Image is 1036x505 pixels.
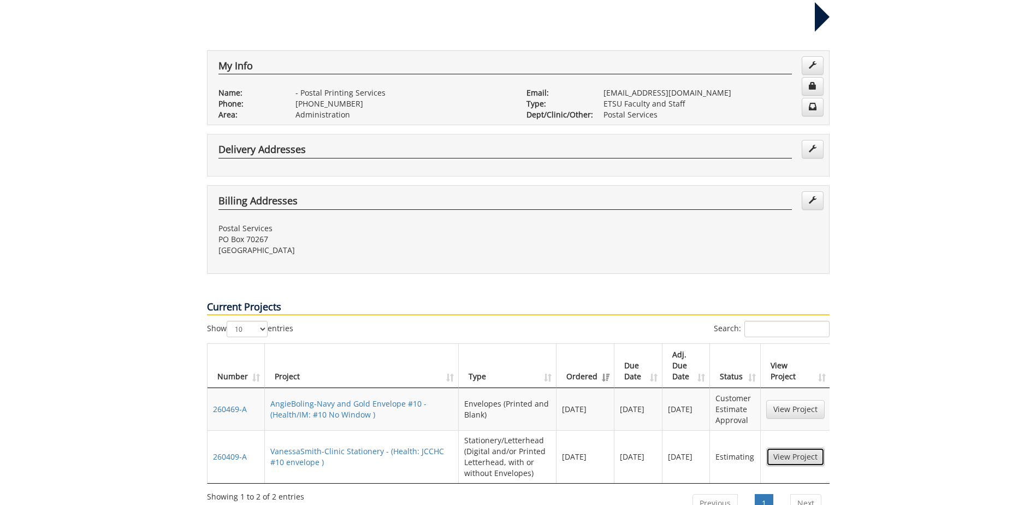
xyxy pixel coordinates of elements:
[714,321,830,337] label: Search:
[207,300,830,315] p: Current Projects
[213,404,247,414] a: 260469-A
[218,196,792,210] h4: Billing Addresses
[662,344,711,388] th: Adj. Due Date: activate to sort column ascending
[295,98,510,109] p: [PHONE_NUMBER]
[802,56,824,75] a: Edit Info
[207,321,293,337] label: Show entries
[557,344,614,388] th: Ordered: activate to sort column ascending
[557,430,614,483] td: [DATE]
[295,109,510,120] p: Administration
[526,98,587,109] p: Type:
[802,140,824,158] a: Edit Addresses
[218,98,279,109] p: Phone:
[744,321,830,337] input: Search:
[213,451,247,462] a: 260409-A
[603,109,818,120] p: Postal Services
[270,446,444,467] a: VanessaSmith-Clinic Stationery - (Health: JCCHC #10 envelope )
[614,430,662,483] td: [DATE]
[614,388,662,430] td: [DATE]
[662,388,711,430] td: [DATE]
[218,245,510,256] p: [GEOGRAPHIC_DATA]
[270,398,427,420] a: AngieBoling-Navy and Gold Envelope #10 - (Health/IM: #10 No Window )
[761,344,830,388] th: View Project: activate to sort column ascending
[218,109,279,120] p: Area:
[218,223,510,234] p: Postal Services
[614,344,662,388] th: Due Date: activate to sort column ascending
[218,144,792,158] h4: Delivery Addresses
[603,98,818,109] p: ETSU Faculty and Staff
[710,430,760,483] td: Estimating
[710,344,760,388] th: Status: activate to sort column ascending
[526,109,587,120] p: Dept/Clinic/Other:
[802,191,824,210] a: Edit Addresses
[218,87,279,98] p: Name:
[208,344,265,388] th: Number: activate to sort column ascending
[295,87,510,98] p: - Postal Printing Services
[802,77,824,96] a: Change Password
[766,448,825,466] a: View Project
[218,234,510,245] p: PO Box 70267
[218,61,792,75] h4: My Info
[227,321,268,337] select: Showentries
[557,388,614,430] td: [DATE]
[603,87,818,98] p: [EMAIL_ADDRESS][DOMAIN_NAME]
[459,344,557,388] th: Type: activate to sort column ascending
[526,87,587,98] p: Email:
[265,344,459,388] th: Project: activate to sort column ascending
[662,430,711,483] td: [DATE]
[459,430,557,483] td: Stationery/Letterhead (Digital and/or Printed Letterhead, with or without Envelopes)
[766,400,825,419] a: View Project
[802,98,824,116] a: Change Communication Preferences
[207,487,304,502] div: Showing 1 to 2 of 2 entries
[710,388,760,430] td: Customer Estimate Approval
[459,388,557,430] td: Envelopes (Printed and Blank)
